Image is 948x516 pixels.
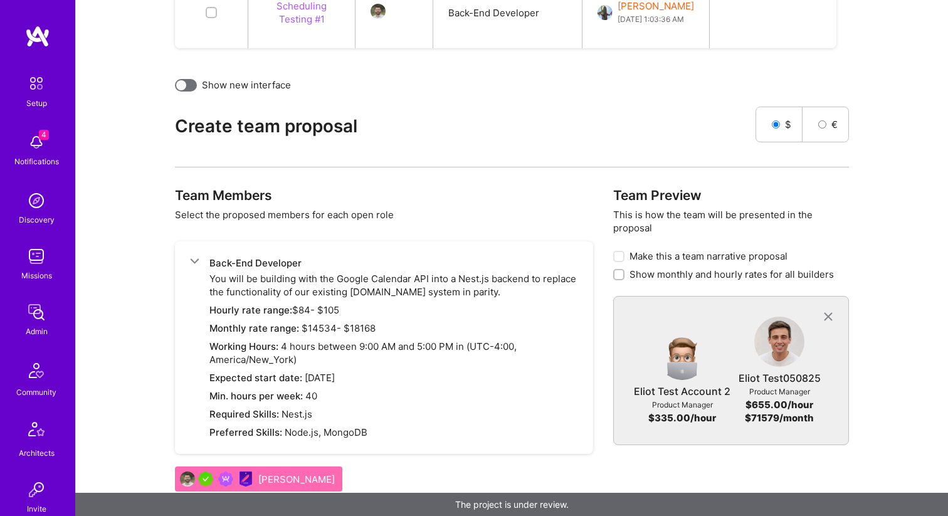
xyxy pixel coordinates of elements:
[657,330,707,380] img: User Avatar
[209,426,282,438] span: Preferred Skills:
[26,97,47,110] div: Setup
[175,187,592,203] h3: Team Members
[24,300,49,325] img: admin teamwork
[25,25,50,48] img: logo
[190,256,199,266] i: icon ArrowDown
[24,477,49,502] img: Invite
[634,385,730,398] div: Eliot Test Account 2
[258,473,337,486] div: [PERSON_NAME]
[745,398,813,411] div: $ 655.00 /hour
[831,118,838,131] span: €
[180,471,195,487] img: User Avatar
[209,372,302,384] span: Expected start date:
[209,426,577,439] div: Node.js, MongoDB
[24,130,49,155] img: bell
[657,330,707,385] a: User Avatar
[618,13,694,26] span: [DATE] 1:03:36 AM
[218,471,233,487] img: Been on Mission
[24,244,49,269] img: teamwork
[23,70,50,97] img: setup
[39,130,49,140] span: 4
[613,208,849,234] p: This is how the team will be presented in the proposal
[739,372,821,385] div: Eliot Test050825
[75,493,948,516] div: The project is under review.
[209,304,292,316] span: Hourly rate range:
[629,268,834,281] span: Show monthly and hourly rates for all builders
[209,340,278,352] span: Working Hours:
[21,269,52,282] div: Missions
[263,13,340,25] a: Scheduling Testing #1
[26,325,48,338] div: Admin
[238,471,253,487] img: Product Design Guild
[209,408,577,421] div: Nest.js
[598,5,613,20] img: User Avatar
[175,208,592,221] p: Select the proposed members for each open role
[175,116,755,137] h2: Create team proposal
[16,386,56,399] div: Community
[754,317,804,367] img: User Avatar
[785,118,791,131] span: $
[209,340,577,366] div: 4 hours between in (UTC -4:00 , America/New_York )
[14,155,59,168] div: Notifications
[629,250,787,263] span: Make this a team narrative proposal
[19,446,55,460] div: Architects
[754,317,804,372] a: User Avatar
[772,120,780,129] input: $
[749,385,810,398] div: Product Manager
[613,187,849,203] h3: Team Preview
[818,120,826,129] input: €
[648,411,716,424] div: $ 335.00 /hour
[209,322,302,334] span: Monthly rate range:
[209,408,279,420] span: Required Skills:
[21,416,51,446] img: Architects
[209,390,303,402] span: Min. hours per week:
[19,213,55,226] div: Discovery
[652,398,713,411] div: Product Manager
[21,355,51,386] img: Community
[359,340,456,352] span: 9:00 AM and 5:00 PM
[821,310,836,324] i: icon CloseGray
[27,502,46,515] div: Invite
[745,411,814,424] div: $ 71579 /month
[198,471,213,487] img: A.Teamer in Residence
[209,389,577,403] div: 40
[371,9,391,21] a: User Avatar
[209,371,577,384] div: [DATE]
[209,256,577,439] div: You will be building with the Google Calendar API into a Nest.js backend to replace the functiona...
[24,188,49,213] img: discovery
[209,303,577,317] div: $ 84 - $ 105
[202,78,291,92] label: Show new interface
[371,4,386,19] img: User Avatar
[209,256,577,270] div: Back-End Developer
[209,322,577,335] div: $ 14534 - $ 18168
